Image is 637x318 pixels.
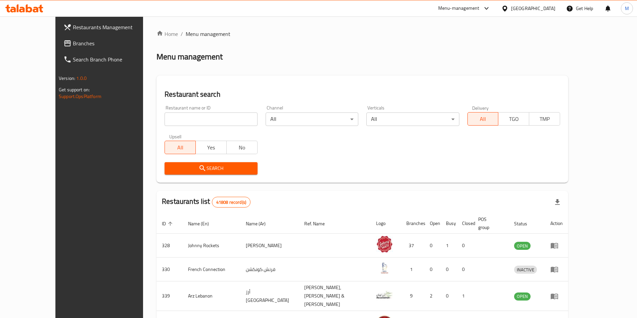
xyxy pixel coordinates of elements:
th: Logo [371,213,401,234]
span: All [168,143,193,152]
span: 1.0.0 [76,74,87,83]
div: Menu [550,292,563,300]
td: 0 [457,258,473,281]
label: Upsell [169,134,182,139]
td: 37 [401,234,424,258]
h2: Menu management [156,51,223,62]
span: ID [162,220,175,228]
span: TGO [501,114,527,124]
a: Search Branch Phone [58,51,162,67]
span: Yes [198,143,224,152]
td: فرنش كونكشن [240,258,299,281]
td: أرز [GEOGRAPHIC_DATA] [240,281,299,311]
button: No [226,141,258,154]
span: INACTIVE [514,266,537,274]
img: French Connection [376,260,393,276]
span: Ref. Name [304,220,333,228]
li: / [181,30,183,38]
span: Get support on: [59,85,90,94]
span: Status [514,220,536,228]
a: Branches [58,35,162,51]
input: Search for restaurant name or ID.. [165,112,257,126]
div: All [266,112,358,126]
span: POS group [478,215,501,231]
th: Action [545,213,568,234]
td: 339 [156,281,183,311]
span: 41808 record(s) [212,199,250,206]
td: 0 [457,234,473,258]
button: TGO [498,112,529,126]
span: Version: [59,74,75,83]
td: 0 [424,234,441,258]
div: Menu [550,265,563,273]
div: All [366,112,459,126]
td: 0 [424,258,441,281]
a: Home [156,30,178,38]
th: Branches [401,213,424,234]
a: Restaurants Management [58,19,162,35]
th: Open [424,213,441,234]
td: 1 [441,234,457,258]
th: Closed [457,213,473,234]
td: 0 [441,258,457,281]
a: Support.OpsPlatform [59,92,101,101]
button: All [165,141,196,154]
button: TMP [529,112,560,126]
td: 1 [457,281,473,311]
td: [PERSON_NAME],[PERSON_NAME] & [PERSON_NAME] [299,281,371,311]
td: 9 [401,281,424,311]
button: Search [165,162,257,175]
td: Johnny Rockets [183,234,240,258]
div: Export file [549,194,565,210]
label: Delivery [472,105,489,110]
div: Menu [550,241,563,249]
img: Arz Lebanon [376,286,393,303]
h2: Restaurants list [162,196,251,208]
td: 328 [156,234,183,258]
td: 330 [156,258,183,281]
button: All [467,112,499,126]
span: TMP [532,114,557,124]
span: Menu management [186,30,230,38]
td: 2 [424,281,441,311]
span: OPEN [514,242,531,250]
td: 0 [441,281,457,311]
span: All [470,114,496,124]
th: Busy [441,213,457,234]
td: [PERSON_NAME] [240,234,299,258]
div: INACTIVE [514,266,537,274]
span: Search [170,164,252,173]
td: French Connection [183,258,240,281]
td: Arz Lebanon [183,281,240,311]
div: Menu-management [438,4,480,12]
span: M [625,5,629,12]
span: Name (Ar) [246,220,274,228]
span: Name (En) [188,220,218,228]
nav: breadcrumb [156,30,568,38]
td: 1 [401,258,424,281]
h2: Restaurant search [165,89,560,99]
span: Branches [73,39,156,47]
span: No [229,143,255,152]
img: Johnny Rockets [376,236,393,253]
span: Search Branch Phone [73,55,156,63]
div: [GEOGRAPHIC_DATA] [511,5,555,12]
button: Yes [195,141,227,154]
div: Total records count [212,197,251,208]
span: Restaurants Management [73,23,156,31]
span: OPEN [514,292,531,300]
